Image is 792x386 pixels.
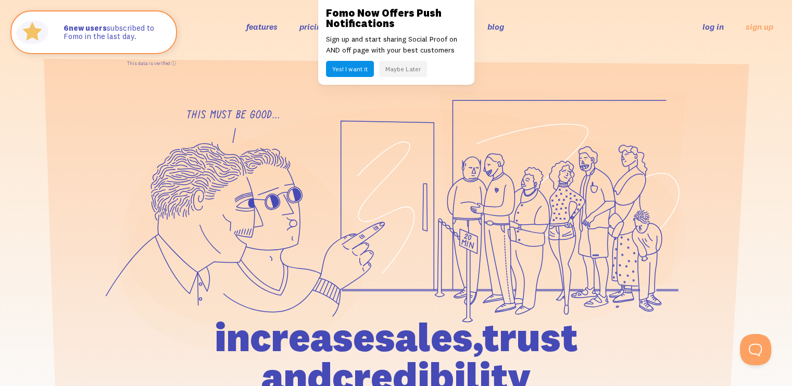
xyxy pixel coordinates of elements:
a: pricing [299,21,326,32]
a: blog [487,21,504,32]
img: Fomo [14,14,51,51]
h3: Fomo Now Offers Push Notifications [326,8,467,29]
a: sign up [746,21,773,32]
button: Yes! I want it [326,61,374,77]
span: 6 [64,24,69,33]
button: Maybe Later [379,61,427,77]
strong: new users [64,23,107,33]
iframe: Help Scout Beacon - Open [740,334,771,365]
a: log in [702,21,724,32]
a: features [246,21,278,32]
a: This data is verified ⓘ [127,60,176,66]
p: Sign up and start sharing Social Proof on AND off page with your best customers [326,34,467,56]
p: subscribed to Fomo in the last day. [64,24,166,41]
